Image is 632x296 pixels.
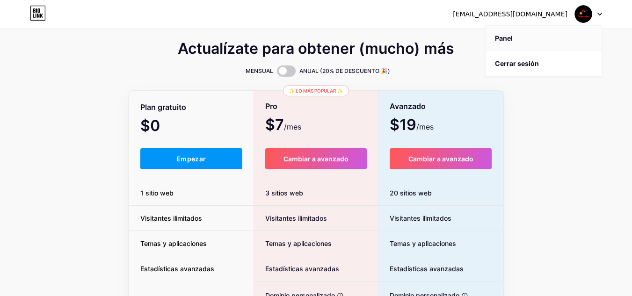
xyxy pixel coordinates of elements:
[140,265,214,273] font: Estadísticas avanzadas
[140,189,174,197] font: 1 sitio web
[140,214,202,222] font: Visitantes ilimitados
[140,116,160,135] font: $0
[265,148,367,169] button: Cambiar a avanzado
[140,102,186,112] font: Plan gratuito
[265,189,303,197] font: 3 sitios web
[289,88,343,94] font: ✨ Lo más popular ✨
[486,26,602,51] a: Panel
[283,155,349,163] font: Cambiar a avanzado
[299,67,390,74] font: ANUAL (20% DE DESCUENTO 🎉)
[176,155,206,163] font: Empezar
[453,10,567,18] font: [EMAIL_ADDRESS][DOMAIN_NAME]
[265,214,327,222] font: Visitantes ilimitados
[284,122,301,131] font: /mes
[390,239,456,247] font: Temas y aplicaciones
[390,189,432,197] font: 20 sitios web
[390,116,416,134] font: $19
[265,265,339,273] font: Estadísticas avanzadas
[140,239,207,247] font: Temas y aplicaciones
[408,155,473,163] font: Cambiar a avanzado
[390,214,451,222] font: Visitantes ilimitados
[178,39,454,58] font: Actualízate para obtener (mucho) más
[390,265,464,273] font: Estadísticas avanzadas
[495,34,513,42] font: Panel
[574,5,592,23] img: todotecno
[246,67,273,74] font: MENSUAL
[265,101,277,111] font: Pro
[140,148,243,169] button: Empezar
[265,239,332,247] font: Temas y aplicaciones
[265,116,284,134] font: $7
[390,148,492,169] button: Cambiar a avanzado
[390,101,426,111] font: Avanzado
[416,122,434,131] font: /mes
[495,59,539,67] font: Cerrar sesión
